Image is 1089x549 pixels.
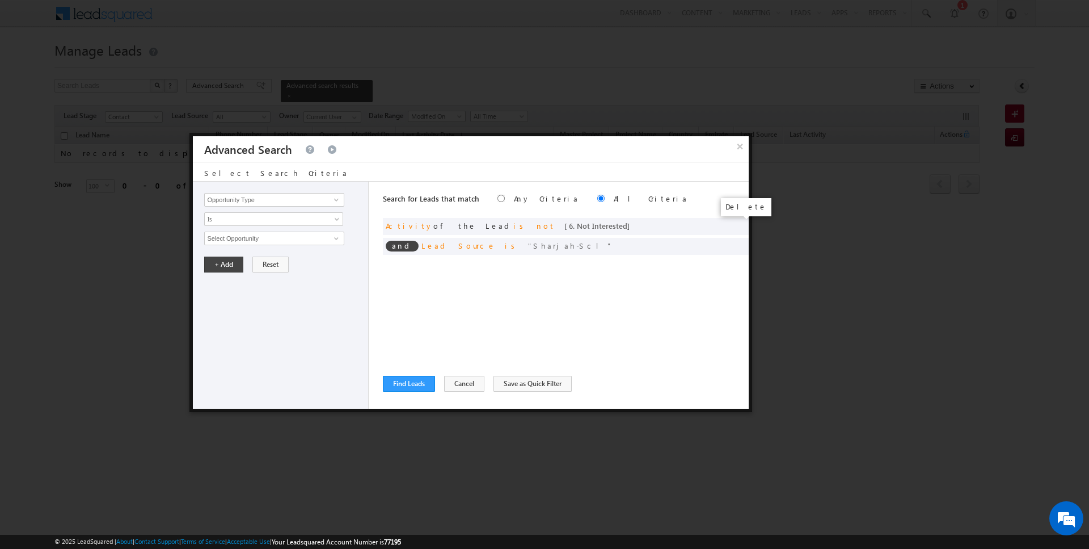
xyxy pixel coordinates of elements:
[514,194,579,203] label: Any Criteria
[721,198,771,216] div: Delete
[328,194,342,206] a: Show All Items
[19,60,48,74] img: d_60004797649_company_0_60004797649
[15,105,207,341] textarea: Type your message and hit 'Enter'
[204,257,243,273] button: + Add
[205,214,328,224] span: Is
[154,350,206,365] em: Start Chat
[383,376,435,392] button: Find Leads
[204,168,348,178] span: Select Search Criteria
[564,221,627,231] span: [ 6. Not Interested
[54,537,401,547] span: © 2025 LeadSquared | | | | |
[386,221,433,231] span: Activity
[505,241,519,250] span: is
[204,232,344,245] input: Type to Search
[252,257,289,273] button: Reset
[181,538,225,545] a: Terms of Service
[204,212,343,226] a: Is
[493,376,572,392] button: Save as Quick Filter
[204,193,344,207] input: Type to Search
[186,6,213,33] div: Minimize live chat window
[227,538,270,545] a: Acceptable Use
[134,538,179,545] a: Contact Support
[513,221,555,231] span: is not
[272,538,401,546] span: Your Leadsquared Account Number is
[386,241,419,252] span: and
[731,136,749,156] button: ×
[384,538,401,546] span: 77195
[386,221,636,231] span: of the Lead ]
[328,233,342,244] a: Show All Items
[116,538,133,545] a: About
[204,136,292,162] h3: Advanced Search
[421,241,496,250] span: Lead Source
[59,60,191,74] div: Chat with us now
[528,241,613,250] span: Sharjah-Scl
[614,194,688,203] label: All Criteria
[444,376,484,392] button: Cancel
[383,194,479,203] span: Search for Leads that match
